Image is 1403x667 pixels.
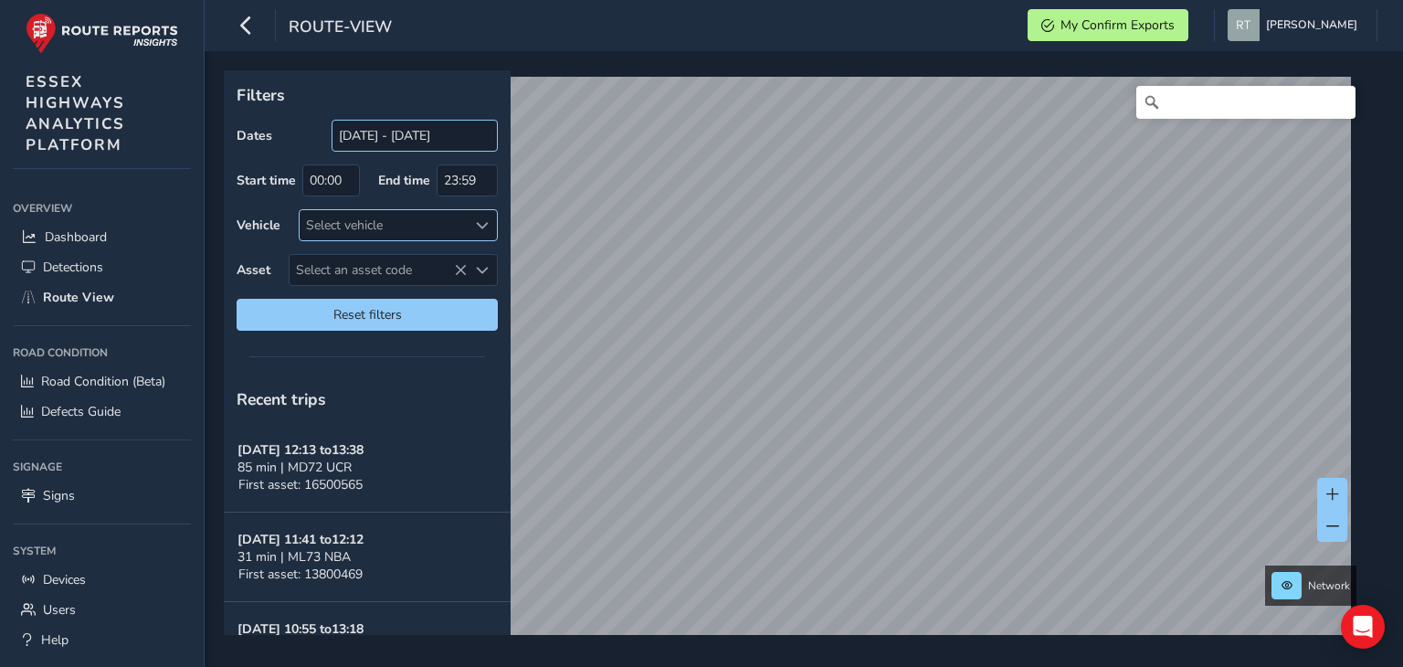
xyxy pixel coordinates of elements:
strong: [DATE] 11:41 to 12:12 [237,531,364,548]
input: Search [1136,86,1356,119]
span: Recent trips [237,388,326,410]
span: First asset: 13800469 [238,566,363,583]
a: Route View [13,282,191,312]
a: Dashboard [13,222,191,252]
span: Select an asset code [290,255,467,285]
span: [PERSON_NAME] [1266,9,1357,41]
div: System [13,537,191,565]
span: Road Condition (Beta) [41,373,165,390]
span: Dashboard [45,228,107,246]
button: [DATE] 11:41 to12:1231 min | ML73 NBAFirst asset: 13800469 [224,513,511,602]
span: Signs [43,487,75,504]
label: Start time [237,172,296,189]
img: diamond-layout [1228,9,1260,41]
button: Reset filters [237,299,498,331]
a: Signs [13,481,191,511]
strong: [DATE] 10:55 to 13:18 [237,620,364,638]
button: [DATE] 12:13 to13:3885 min | MD72 UCRFirst asset: 16500565 [224,423,511,513]
div: Signage [13,453,191,481]
label: Vehicle [237,217,280,234]
p: Filters [237,83,498,107]
a: Help [13,625,191,655]
div: Select vehicle [300,210,467,240]
label: Asset [237,261,270,279]
span: route-view [289,16,392,41]
label: Dates [237,127,272,144]
span: Network [1308,578,1350,593]
div: Road Condition [13,339,191,366]
span: First asset: 16500565 [238,476,363,493]
canvas: Map [230,77,1351,656]
strong: [DATE] 12:13 to 13:38 [237,441,364,459]
span: Devices [43,571,86,588]
a: Detections [13,252,191,282]
a: Road Condition (Beta) [13,366,191,397]
span: Defects Guide [41,403,121,420]
button: My Confirm Exports [1028,9,1188,41]
span: My Confirm Exports [1060,16,1175,34]
span: 85 min | MD72 UCR [237,459,352,476]
span: Help [41,631,69,649]
a: Users [13,595,191,625]
a: Devices [13,565,191,595]
span: Route View [43,289,114,306]
div: Select an asset code [467,255,497,285]
span: 31 min | ML73 NBA [237,548,351,566]
span: ESSEX HIGHWAYS ANALYTICS PLATFORM [26,71,125,155]
span: Reset filters [250,306,484,323]
label: End time [378,172,430,189]
a: Defects Guide [13,397,191,427]
div: Overview [13,195,191,222]
span: Detections [43,259,103,276]
div: Open Intercom Messenger [1341,605,1385,649]
span: Users [43,601,76,619]
button: [PERSON_NAME] [1228,9,1364,41]
img: rr logo [26,13,178,54]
